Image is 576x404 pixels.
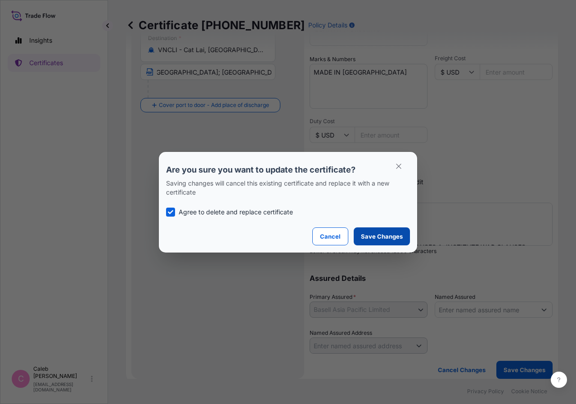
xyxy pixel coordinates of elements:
[166,179,410,197] p: Saving changes will cancel this existing certificate and replace it with a new certificate
[312,227,348,245] button: Cancel
[354,227,410,245] button: Save Changes
[179,208,293,217] p: Agree to delete and replace certificate
[361,232,403,241] p: Save Changes
[320,232,341,241] p: Cancel
[166,164,410,175] p: Are you sure you want to update the certificate?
